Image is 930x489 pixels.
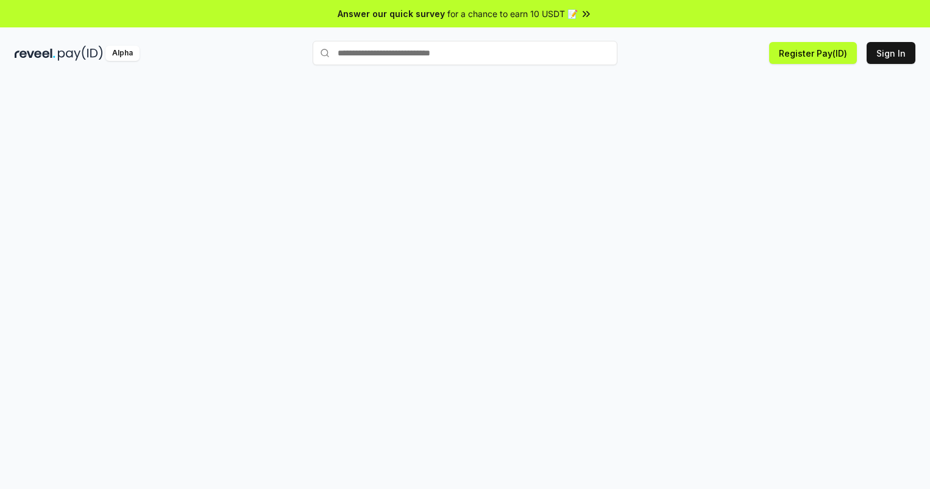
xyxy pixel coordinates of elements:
[105,46,140,61] div: Alpha
[338,7,445,20] span: Answer our quick survey
[447,7,578,20] span: for a chance to earn 10 USDT 📝
[769,42,857,64] button: Register Pay(ID)
[15,46,55,61] img: reveel_dark
[867,42,915,64] button: Sign In
[58,46,103,61] img: pay_id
